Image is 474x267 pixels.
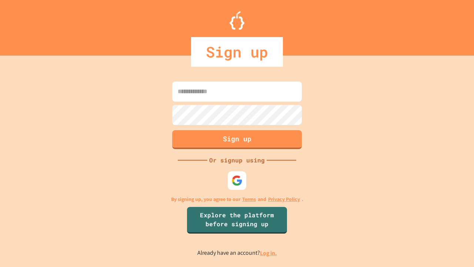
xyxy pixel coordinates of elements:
[260,249,277,257] a: Log in.
[172,130,302,149] button: Sign up
[231,175,243,186] img: google-icon.svg
[242,195,256,203] a: Terms
[187,207,287,234] a: Explore the platform before signing up
[197,248,277,258] p: Already have an account?
[207,156,267,165] div: Or signup using
[268,195,300,203] a: Privacy Policy
[171,195,303,203] p: By signing up, you agree to our and .
[230,11,244,30] img: Logo.svg
[191,37,283,67] div: Sign up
